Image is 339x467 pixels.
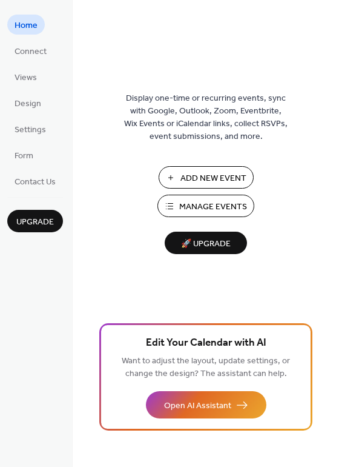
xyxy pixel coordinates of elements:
[157,195,254,217] button: Manage Events
[7,41,54,61] a: Connect
[15,98,41,110] span: Design
[7,119,53,139] a: Settings
[15,45,47,58] span: Connect
[172,236,240,252] span: 🚀 Upgrade
[7,210,63,232] button: Upgrade
[7,15,45,35] a: Home
[180,172,246,185] span: Add New Event
[146,335,266,352] span: Edit Your Calendar with AI
[124,92,288,143] span: Display one-time or recurring events, sync with Google, Outlook, Zoom, Eventbrite, Wix Events or ...
[7,93,48,113] a: Design
[159,166,254,189] button: Add New Event
[15,19,38,32] span: Home
[7,171,63,191] a: Contact Us
[7,145,41,165] a: Form
[15,72,37,84] span: Views
[179,201,247,213] span: Manage Events
[16,216,54,229] span: Upgrade
[15,124,46,136] span: Settings
[15,176,56,189] span: Contact Us
[164,400,231,412] span: Open AI Assistant
[146,391,266,418] button: Open AI Assistant
[122,353,290,382] span: Want to adjust the layout, update settings, or change the design? The assistant can help.
[165,232,247,254] button: 🚀 Upgrade
[15,150,33,163] span: Form
[7,67,44,87] a: Views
